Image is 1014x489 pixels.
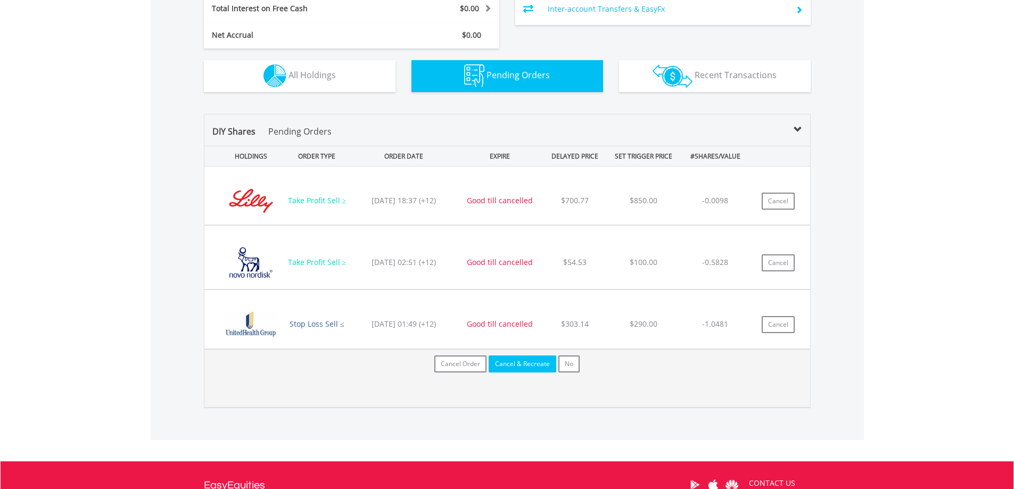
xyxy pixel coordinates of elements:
div: [DATE] 01:49 (+12) [349,319,458,329]
div: Good till cancelled [460,257,539,268]
div: Net Accrual [204,30,376,40]
div: ORDER TYPE [287,146,348,166]
span: Recent Transactions [695,69,777,81]
span: $303.14 [561,319,589,329]
div: EXPIRE [460,146,539,166]
button: Pending Orders [411,60,603,92]
div: #SHARES/VALUE [679,146,752,166]
span: DIY Shares [212,126,255,137]
button: Cancel [762,316,795,333]
div: ORDER DATE [349,146,458,166]
span: $0.00 [462,30,481,40]
button: No [558,355,580,372]
div: -0.5828 [679,257,752,268]
span: $54.53 [563,257,587,267]
img: holdings-wht.png [263,64,286,87]
span: $700.77 [561,195,589,205]
div: SET TRIGGER PRICE [610,146,677,166]
span: All Holdings [288,69,336,81]
span: $100.00 [630,257,657,267]
p: Pending Orders [268,125,332,138]
button: Cancel & Recreate [489,355,556,372]
span: $0.00 [460,3,479,13]
div: -1.0481 [679,319,752,329]
div: [DATE] 02:51 (+12) [349,257,458,268]
div: Take Profit Sell ≥ [287,195,348,206]
div: HOLDINGS [212,146,285,166]
div: [DATE] 18:37 (+12) [349,195,458,206]
img: EQU.US.LLY.png [217,180,285,222]
div: Take Profit Sell ≥ [287,257,348,268]
div: -0.0098 [679,195,752,206]
img: EQU.US.UNH.png [217,303,285,345]
button: Recent Transactions [619,60,811,92]
span: Pending Orders [487,69,550,81]
img: pending_instructions-wht.png [464,64,484,87]
td: Inter-account Transfers & EasyFx [548,1,787,17]
span: $850.00 [630,195,657,205]
div: Good till cancelled [460,195,539,206]
div: DELAYED PRICE [541,146,608,166]
button: Cancel Order [434,355,487,372]
button: Cancel [762,254,795,271]
button: Cancel [762,193,795,210]
div: Good till cancelled [460,319,539,329]
button: All Holdings [204,60,395,92]
img: transactions-zar-wht.png [653,64,693,88]
div: Total Interest on Free Cash [204,3,376,14]
div: Stop Loss Sell ≤ [287,319,348,329]
img: EQU.US.NVO.png [217,239,285,286]
span: $290.00 [630,319,657,329]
